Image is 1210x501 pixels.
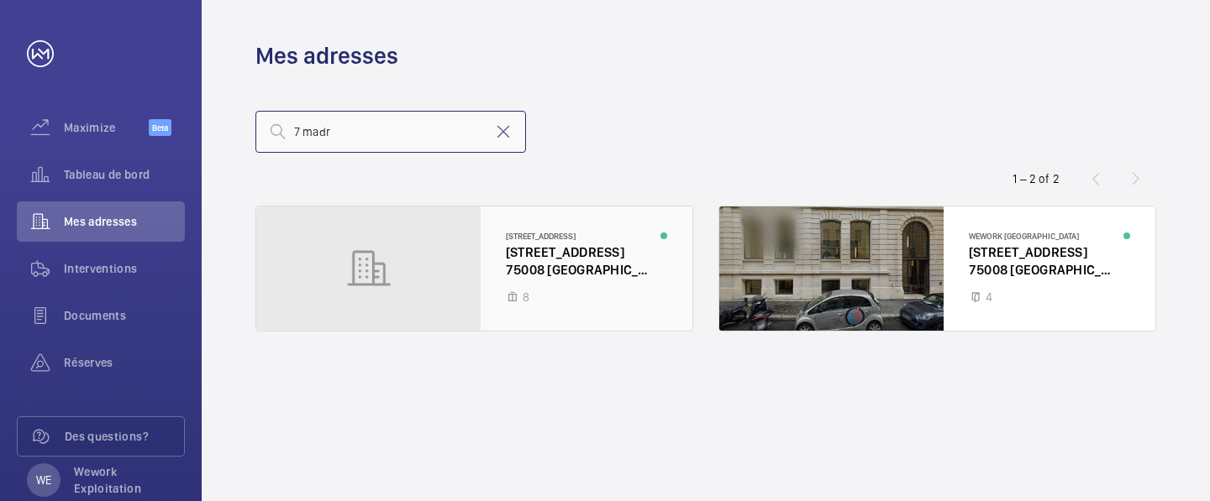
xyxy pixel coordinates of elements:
div: 1 – 2 of 2 [1013,170,1060,187]
p: Wework Exploitation [74,463,175,497]
span: Des questions? [65,428,184,445]
span: Réserves [64,354,185,371]
span: Beta [149,119,171,136]
span: Tableau de bord [64,166,185,183]
span: Interventions [64,260,185,277]
span: Documents [64,307,185,324]
p: WE [36,472,51,488]
span: Maximize [64,119,149,136]
input: Trouvez une adresse [255,111,526,153]
span: Mes adresses [64,213,185,230]
h1: Mes adresses [255,40,398,71]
